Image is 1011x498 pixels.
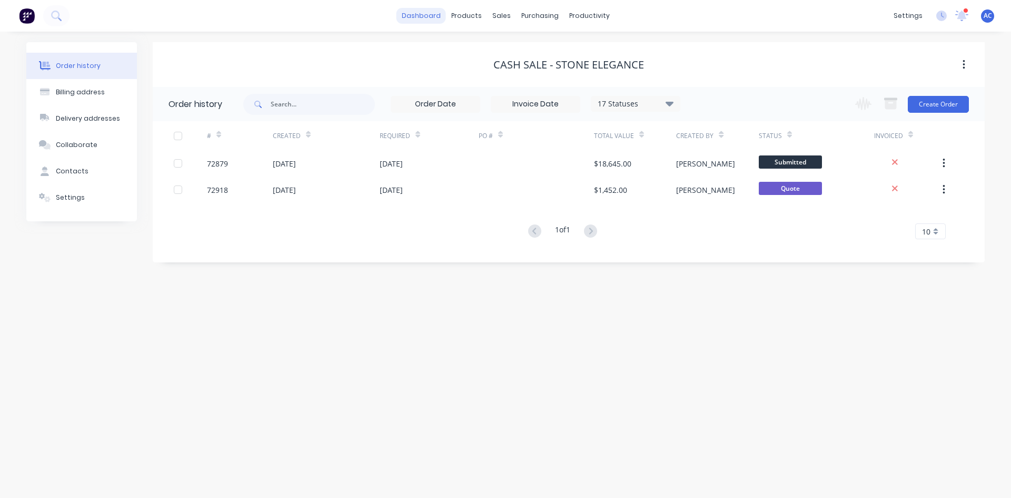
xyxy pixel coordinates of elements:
button: Contacts [26,158,137,184]
div: PO # [479,121,594,150]
div: purchasing [516,8,564,24]
a: dashboard [397,8,446,24]
button: Delivery addresses [26,105,137,132]
div: Invoiced [874,121,940,150]
div: Required [380,121,479,150]
div: PO # [479,131,493,141]
div: [PERSON_NAME] [676,184,735,196]
div: $1,452.00 [594,184,627,196]
div: productivity [564,8,615,24]
div: settings [888,8,928,24]
div: Required [380,131,410,141]
div: Contacts [56,167,88,176]
div: Settings [56,193,85,202]
div: Cash Sale - Stone Elegance [493,58,644,71]
div: $18,645.00 [594,158,631,169]
div: [DATE] [273,184,296,196]
input: Order Date [391,96,480,112]
div: 72879 [207,158,228,169]
div: Invoiced [874,131,903,141]
div: Created [273,131,301,141]
div: [DATE] [273,158,296,169]
button: Billing address [26,79,137,105]
div: Status [759,131,782,141]
div: # [207,121,273,150]
div: Collaborate [56,140,97,150]
span: Submitted [759,155,822,169]
span: 10 [922,226,930,237]
div: Created [273,121,380,150]
div: Order history [168,98,222,111]
div: sales [487,8,516,24]
div: [DATE] [380,184,403,196]
input: Search... [271,94,375,115]
button: Order history [26,53,137,79]
div: 17 Statuses [591,98,680,110]
div: # [207,131,211,141]
div: Created By [676,121,758,150]
div: Order history [56,61,101,71]
button: Collaborate [26,132,137,158]
input: Invoice Date [491,96,580,112]
div: [DATE] [380,158,403,169]
div: Status [759,121,874,150]
img: Factory [19,8,35,24]
button: Create Order [908,96,969,113]
div: Total Value [594,121,676,150]
div: Created By [676,131,713,141]
span: Quote [759,182,822,195]
div: products [446,8,487,24]
div: [PERSON_NAME] [676,158,735,169]
div: Total Value [594,131,634,141]
div: Delivery addresses [56,114,120,123]
span: AC [984,11,992,21]
button: Settings [26,184,137,211]
div: 1 of 1 [555,224,570,239]
div: Billing address [56,87,105,97]
div: 72918 [207,184,228,196]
